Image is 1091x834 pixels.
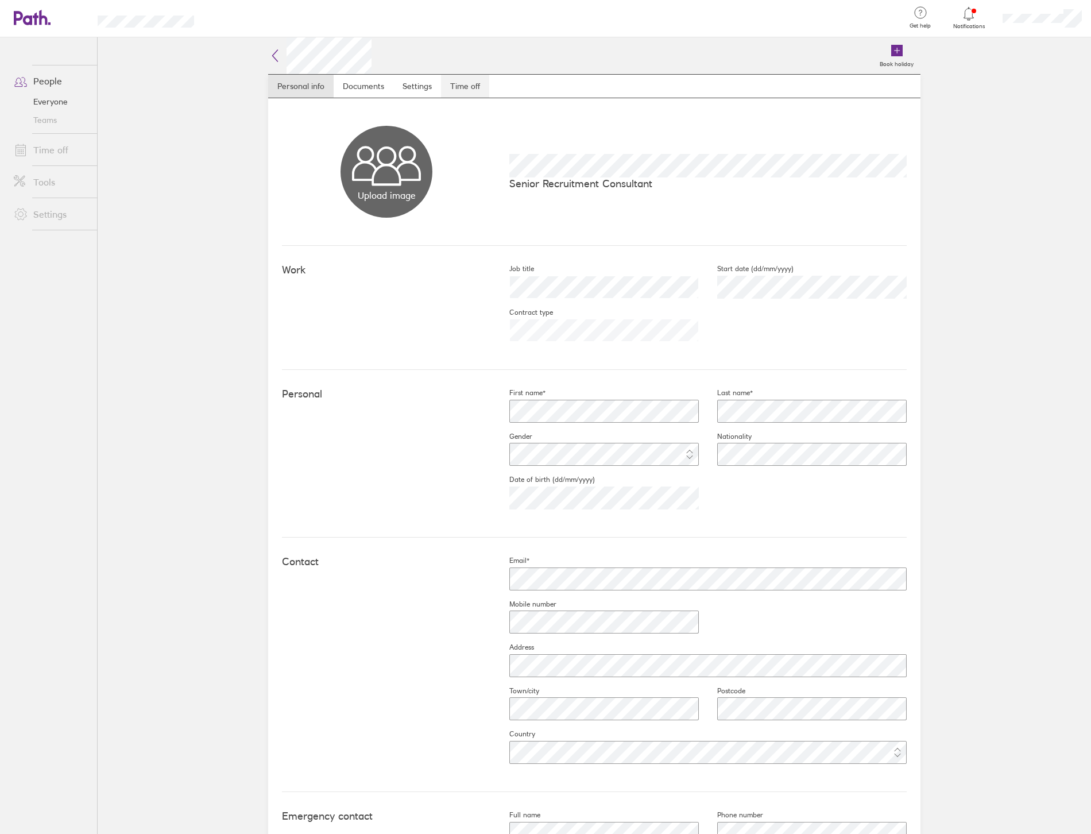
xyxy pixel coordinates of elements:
a: Time off [5,138,97,161]
h4: Personal [282,388,491,400]
label: Date of birth (dd/mm/yyyy) [491,475,595,484]
h4: Work [282,264,491,276]
label: Gender [491,432,532,441]
label: Email* [491,556,529,565]
a: Time off [441,75,489,98]
label: Postcode [699,686,745,696]
label: Job title [491,264,534,273]
a: Teams [5,111,97,129]
a: Settings [393,75,441,98]
label: Nationality [699,432,752,441]
a: Book holiday [873,37,920,74]
label: Book holiday [873,57,920,68]
label: Phone number [699,810,763,820]
a: Everyone [5,92,97,111]
label: First name* [491,388,545,397]
label: Town/city [491,686,539,696]
p: Senior Recruitment Consultant [509,177,907,190]
span: Notifications [950,23,988,30]
label: Full name [491,810,540,820]
a: Personal info [268,75,334,98]
label: Last name* [699,388,753,397]
label: Contract type [491,308,553,317]
a: Tools [5,171,97,194]
a: Settings [5,203,97,226]
a: Notifications [950,6,988,30]
h4: Emergency contact [282,810,491,823]
label: Address [491,643,534,652]
label: Start date (dd/mm/yyyy) [699,264,794,273]
h4: Contact [282,556,491,568]
label: Mobile number [491,600,556,609]
span: Get help [902,22,939,29]
label: Country [491,729,535,739]
a: People [5,69,97,92]
a: Documents [334,75,393,98]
